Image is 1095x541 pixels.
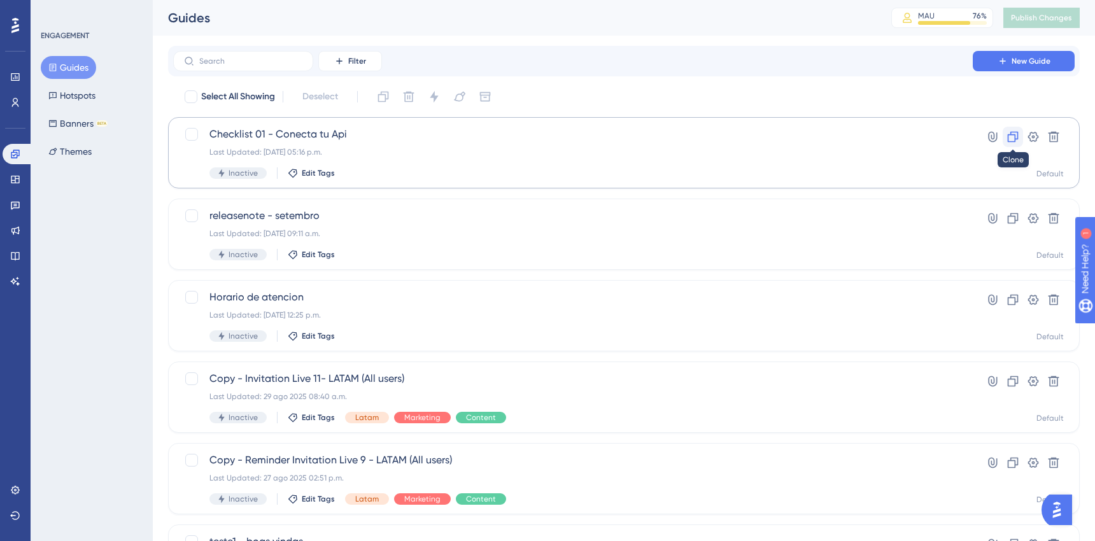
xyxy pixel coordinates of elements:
[209,290,936,305] span: Horario de atencion
[41,140,99,163] button: Themes
[466,494,496,504] span: Content
[318,51,382,71] button: Filter
[288,249,335,260] button: Edit Tags
[209,147,936,157] div: Last Updated: [DATE] 05:16 p.m.
[288,168,335,178] button: Edit Tags
[302,89,338,104] span: Deselect
[355,494,379,504] span: Latam
[209,228,936,239] div: Last Updated: [DATE] 09:11 a.m.
[973,51,1075,71] button: New Guide
[1036,332,1064,342] div: Default
[209,391,936,402] div: Last Updated: 29 ago 2025 08:40 a.m.
[209,310,936,320] div: Last Updated: [DATE] 12:25 p.m.
[1036,413,1064,423] div: Default
[88,6,92,17] div: 1
[355,412,379,423] span: Latam
[302,412,335,423] span: Edit Tags
[288,331,335,341] button: Edit Tags
[229,494,258,504] span: Inactive
[1042,491,1080,529] iframe: UserGuiding AI Assistant Launcher
[1036,169,1064,179] div: Default
[209,127,936,142] span: Checklist 01 - Conecta tu Api
[229,412,258,423] span: Inactive
[288,494,335,504] button: Edit Tags
[96,120,108,127] div: BETA
[1036,495,1064,505] div: Default
[229,331,258,341] span: Inactive
[1036,250,1064,260] div: Default
[918,11,935,21] div: MAU
[209,371,936,386] span: Copy - Invitation Live 11- LATAM (All users)
[404,412,441,423] span: Marketing
[1012,56,1050,66] span: New Guide
[302,249,335,260] span: Edit Tags
[41,31,89,41] div: ENGAGEMENT
[288,412,335,423] button: Edit Tags
[1003,8,1080,28] button: Publish Changes
[41,84,103,107] button: Hotspots
[168,9,859,27] div: Guides
[1011,13,1072,23] span: Publish Changes
[201,89,275,104] span: Select All Showing
[209,208,936,223] span: releasenote - setembro
[209,473,936,483] div: Last Updated: 27 ago 2025 02:51 p.m.
[229,249,258,260] span: Inactive
[229,168,258,178] span: Inactive
[209,453,936,468] span: Copy - Reminder Invitation Live 9 - LATAM (All users)
[302,331,335,341] span: Edit Tags
[291,85,350,108] button: Deselect
[199,57,302,66] input: Search
[41,56,96,79] button: Guides
[41,112,115,135] button: BannersBETA
[404,494,441,504] span: Marketing
[302,168,335,178] span: Edit Tags
[348,56,366,66] span: Filter
[302,494,335,504] span: Edit Tags
[466,412,496,423] span: Content
[973,11,987,21] div: 76 %
[30,3,80,18] span: Need Help?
